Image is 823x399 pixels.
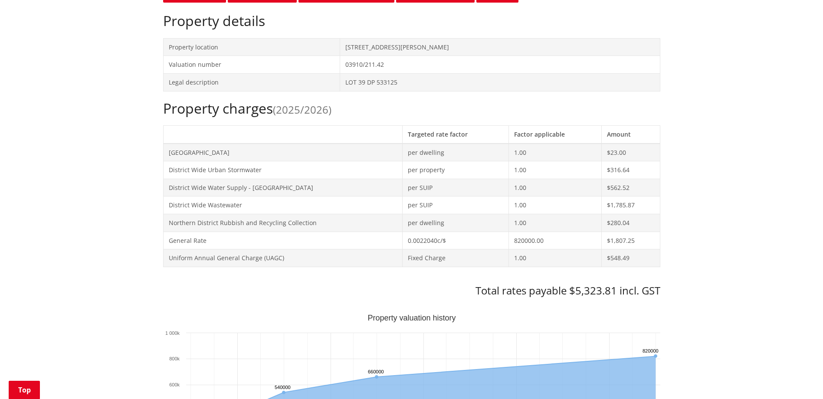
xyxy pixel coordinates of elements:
[602,125,660,143] th: Amount
[402,161,509,179] td: per property
[163,73,340,91] td: Legal description
[340,38,660,56] td: [STREET_ADDRESS][PERSON_NAME]
[602,196,660,214] td: $1,785.87
[509,214,602,232] td: 1.00
[163,232,402,249] td: General Rate
[509,144,602,161] td: 1.00
[602,179,660,196] td: $562.52
[273,102,331,117] span: (2025/2026)
[169,382,180,387] text: 600k
[9,381,40,399] a: Top
[375,375,378,379] path: Wednesday, Jun 30, 12:00, 660,000. Capital Value.
[163,285,660,297] h3: Total rates payable $5,323.81 incl. GST
[509,196,602,214] td: 1.00
[367,314,456,322] text: Property valuation history
[163,144,402,161] td: [GEOGRAPHIC_DATA]
[509,125,602,143] th: Factor applicable
[602,161,660,179] td: $316.64
[402,125,509,143] th: Targeted rate factor
[402,179,509,196] td: per SUIP
[163,214,402,232] td: Northern District Rubbish and Recycling Collection
[653,354,657,358] path: Sunday, Jun 30, 12:00, 820,000. Capital Value.
[509,249,602,267] td: 1.00
[368,369,384,374] text: 660000
[163,38,340,56] td: Property location
[163,100,660,117] h2: Property charges
[402,144,509,161] td: per dwelling
[340,73,660,91] td: LOT 39 DP 533125
[163,196,402,214] td: District Wide Wastewater
[163,56,340,74] td: Valuation number
[509,232,602,249] td: 820000.00
[402,196,509,214] td: per SUIP
[340,56,660,74] td: 03910/211.42
[602,144,660,161] td: $23.00
[602,232,660,249] td: $1,807.25
[163,179,402,196] td: District Wide Water Supply - [GEOGRAPHIC_DATA]
[163,13,660,29] h2: Property details
[509,179,602,196] td: 1.00
[165,330,180,336] text: 1 000k
[282,391,285,394] path: Tuesday, Jun 30, 12:00, 540,000. Capital Value.
[602,214,660,232] td: $280.04
[402,232,509,249] td: 0.0022040c/$
[275,385,291,390] text: 540000
[402,249,509,267] td: Fixed Charge
[163,161,402,179] td: District Wide Urban Stormwater
[643,348,659,353] text: 820000
[602,249,660,267] td: $548.49
[402,214,509,232] td: per dwelling
[509,161,602,179] td: 1.00
[163,249,402,267] td: Uniform Annual General Charge (UAGC)
[169,356,180,361] text: 800k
